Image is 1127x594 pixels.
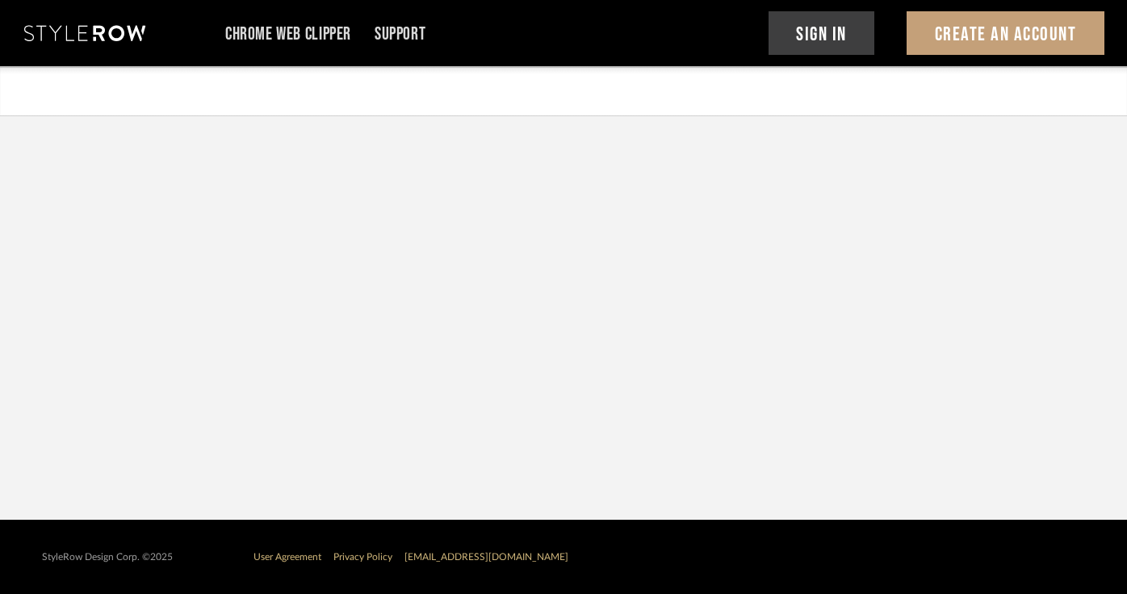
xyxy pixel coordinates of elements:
button: Sign In [769,11,875,55]
a: Support [375,27,425,41]
a: User Agreement [253,552,321,562]
a: Chrome Web Clipper [225,27,351,41]
a: Privacy Policy [333,552,392,562]
div: StyleRow Design Corp. ©2025 [42,551,173,563]
button: Create An Account [907,11,1104,55]
a: [EMAIL_ADDRESS][DOMAIN_NAME] [404,552,568,562]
